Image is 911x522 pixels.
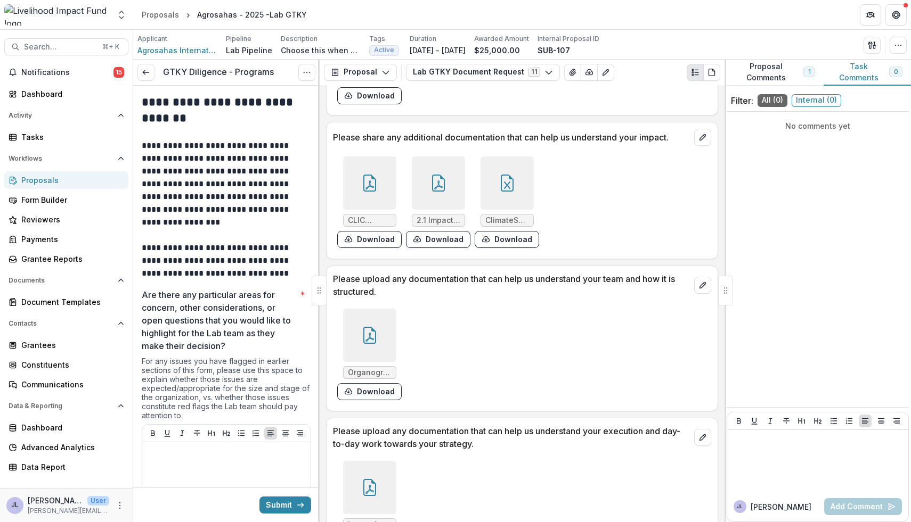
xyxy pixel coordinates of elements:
[894,68,898,76] span: 0
[4,438,128,456] a: Advanced Analytics
[694,277,711,294] button: edit
[733,415,745,427] button: Bold
[142,357,311,424] div: For any issues you have flagged in earlier sections of this form, please use this space to explai...
[369,34,385,44] p: Tags
[21,339,120,351] div: Grantees
[235,427,248,440] button: Bullet List
[337,156,402,248] div: CLIC Climate and Nature Impact Brief_Agrosahas_Nov2023.pdfdownload-form-response
[737,504,743,509] div: Jennifer Lindgren
[875,415,888,427] button: Align Center
[142,9,179,20] div: Proposals
[824,60,911,86] button: Task Comments
[860,4,881,26] button: Partners
[792,94,841,107] span: Internal ( 0 )
[808,68,810,76] span: 1
[137,7,311,22] nav: breadcrumb
[780,415,793,427] button: Strike
[843,415,856,427] button: Ordered List
[147,427,159,440] button: Bold
[410,45,466,56] p: [DATE] - [DATE]
[264,427,277,440] button: Align Left
[4,85,128,103] a: Dashboard
[564,64,581,81] button: View Attached Files
[417,216,460,225] span: 2.1 Impact Strategy Document.pdf
[259,496,311,513] button: Submit
[337,383,402,400] button: download-form-response
[298,64,315,81] button: Options
[11,502,19,509] div: Jennifer Lindgren
[475,156,539,248] div: ClimateSavings Calculation.xlsmdownload-form-response
[4,336,128,354] a: Grantees
[4,150,128,167] button: Open Workflows
[4,397,128,415] button: Open Data & Reporting
[137,45,217,56] a: Agrosahas International Pvt Ltd
[4,171,128,189] a: Proposals
[279,427,292,440] button: Align Center
[4,419,128,436] a: Dashboard
[333,425,690,450] p: Please upload any documentation that can help us understand your execution and day-to-day work to...
[406,231,470,248] button: download-form-response
[885,4,907,26] button: Get Help
[337,231,402,248] button: download-form-response
[731,94,753,107] p: Filter:
[337,309,402,400] div: Organogram.pdfdownload-form-response
[142,288,296,352] p: Are there any particular areas for concern, other considerations, or open questions that you woul...
[538,34,599,44] p: Internal Proposal ID
[4,458,128,476] a: Data Report
[21,359,120,370] div: Constituents
[764,415,777,427] button: Italicize
[21,214,120,225] div: Reviewers
[348,368,392,377] span: Organogram.pdf
[21,88,120,100] div: Dashboard
[694,429,711,446] button: edit
[475,231,539,248] button: download-form-response
[824,498,902,515] button: Add Comment
[9,155,113,162] span: Workflows
[827,415,840,427] button: Bullet List
[811,415,824,427] button: Heading 2
[114,4,129,26] button: Open entity switcher
[694,129,711,146] button: edit
[4,356,128,374] a: Constituents
[281,45,361,56] p: Choose this when adding a new proposal to the first stage of a pipeline.
[406,64,560,81] button: Lab GTKY Document Request11
[205,427,218,440] button: Heading 1
[410,34,436,44] p: Duration
[21,253,120,264] div: Grantee Reports
[374,46,394,54] span: Active
[21,131,120,143] div: Tasks
[859,415,872,427] button: Align Left
[24,43,96,52] span: Search...
[9,402,113,410] span: Data & Reporting
[21,68,113,77] span: Notifications
[113,499,126,512] button: More
[751,501,811,512] p: [PERSON_NAME]
[4,38,128,55] button: Search...
[281,34,318,44] p: Description
[28,506,109,516] p: [PERSON_NAME][EMAIL_ADDRESS][DOMAIN_NAME]
[197,9,307,20] div: Agrosahas - 2025 -Lab GTKY
[161,427,174,440] button: Underline
[113,67,124,78] span: 15
[731,120,905,131] p: No comments yet
[337,87,402,104] button: download-form-response
[795,415,808,427] button: Heading 1
[4,272,128,289] button: Open Documents
[4,4,110,26] img: Livelihood Impact Fund logo
[4,107,128,124] button: Open Activity
[4,128,128,146] a: Tasks
[4,64,128,81] button: Notifications15
[21,422,120,433] div: Dashboard
[137,34,167,44] p: Applicant
[597,64,614,81] button: Edit as form
[333,272,690,298] p: Please upload any documentation that can help us understand your team and how it is structured.
[21,379,120,390] div: Communications
[21,296,120,308] div: Document Templates
[890,415,903,427] button: Align Right
[226,34,251,44] p: Pipeline
[4,191,128,209] a: Form Builder
[9,320,113,327] span: Contacts
[538,45,570,56] p: SUB-107
[220,427,233,440] button: Heading 2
